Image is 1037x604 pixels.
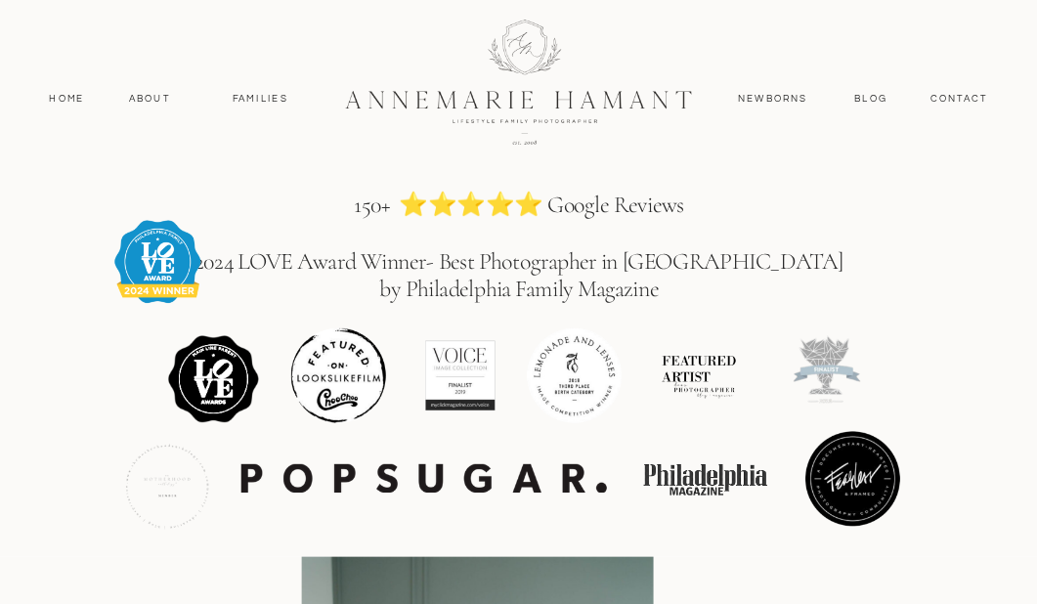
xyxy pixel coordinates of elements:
[850,92,891,108] a: Blog
[221,92,299,108] a: Families
[264,25,387,38] a: more about ME
[731,92,814,108] a: Newborns
[41,92,92,108] a: Home
[126,192,912,319] h3: 150+ ⭐⭐⭐⭐⭐ Google Reviews 2024 LOVE Award Winner- Best Photographer in [GEOGRAPHIC_DATA] by Phila...
[124,92,174,108] a: About
[922,92,997,108] a: contact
